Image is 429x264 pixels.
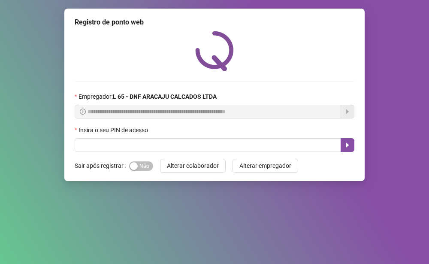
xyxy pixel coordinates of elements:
[75,17,354,27] div: Registro de ponto web
[167,161,219,170] span: Alterar colaborador
[195,31,234,71] img: QRPoint
[75,125,154,135] label: Insira o seu PIN de acesso
[160,159,226,173] button: Alterar colaborador
[233,159,298,173] button: Alterar empregador
[79,92,217,101] span: Empregador :
[75,159,129,173] label: Sair após registrar
[344,142,351,149] span: caret-right
[80,109,86,115] span: info-circle
[239,161,291,170] span: Alterar empregador
[113,93,217,100] strong: L 65 - DNF ARACAJU CALCADOS LTDA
